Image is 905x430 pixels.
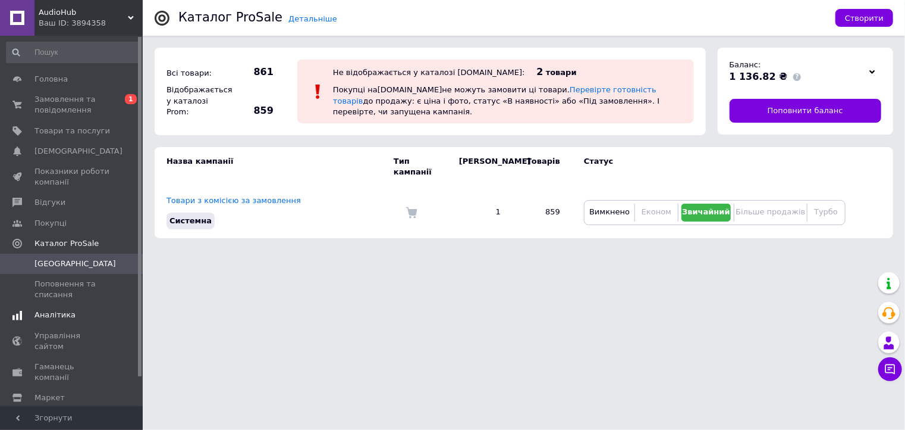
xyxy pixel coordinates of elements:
[34,166,110,188] span: Показники роботи компанії
[34,258,116,269] span: [GEOGRAPHIC_DATA]
[309,83,327,101] img: :exclamation:
[394,147,447,186] td: Тип кампанії
[814,207,838,216] span: Турбо
[737,204,803,222] button: Більше продажів
[447,147,513,186] td: [PERSON_NAME]
[682,207,730,216] span: Звичайний
[166,196,301,205] a: Товари з комісією за замовлення
[178,11,282,24] div: Каталог ProSale
[333,85,656,105] a: Перевірте готовність товарів
[34,218,67,229] span: Покупці
[730,99,882,123] a: Поповнити баланс
[845,14,884,23] span: Створити
[447,186,513,238] td: 1
[34,362,110,383] span: Гаманець компанії
[572,147,846,186] td: Статус
[34,94,110,116] span: Замовлення та повідомлення
[34,74,68,85] span: Головна
[34,146,122,157] span: [DEMOGRAPHIC_DATA]
[34,197,65,208] span: Відгуки
[155,147,394,186] td: Назва кампанії
[730,71,788,82] span: 1 136.82 ₴
[513,186,572,238] td: 859
[288,14,337,23] a: Детальніше
[34,310,76,320] span: Аналітика
[232,66,274,79] span: 861
[34,238,99,249] span: Каталог ProSale
[810,204,842,222] button: Турбо
[768,105,843,116] span: Поповнити баланс
[34,126,110,136] span: Товари та послуги
[878,357,902,381] button: Чат з покупцем
[39,18,143,29] div: Ваш ID: 3894358
[34,279,110,300] span: Поповнення та списання
[638,204,674,222] button: Економ
[34,331,110,352] span: Управління сайтом
[513,147,572,186] td: Товарів
[6,42,140,63] input: Пошук
[835,9,893,27] button: Створити
[730,60,761,69] span: Баланс:
[736,207,805,216] span: Більше продажів
[169,216,212,225] span: Системна
[546,68,577,77] span: товари
[164,82,229,120] div: Відображається у каталозі Prom:
[125,94,137,104] span: 1
[34,392,65,403] span: Маркет
[39,7,128,18] span: AudioHub
[333,85,659,116] span: Покупці на [DOMAIN_NAME] не можуть замовити ці товари. до продажу: є ціна і фото, статус «В наявн...
[164,65,229,82] div: Всі товари:
[681,204,731,222] button: Звичайний
[537,66,543,77] span: 2
[406,207,417,219] img: Комісія за замовлення
[333,68,525,77] div: Не відображається у каталозі [DOMAIN_NAME]:
[642,207,671,216] span: Економ
[589,207,630,216] span: Вимкнено
[232,104,274,117] span: 859
[587,204,631,222] button: Вимкнено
